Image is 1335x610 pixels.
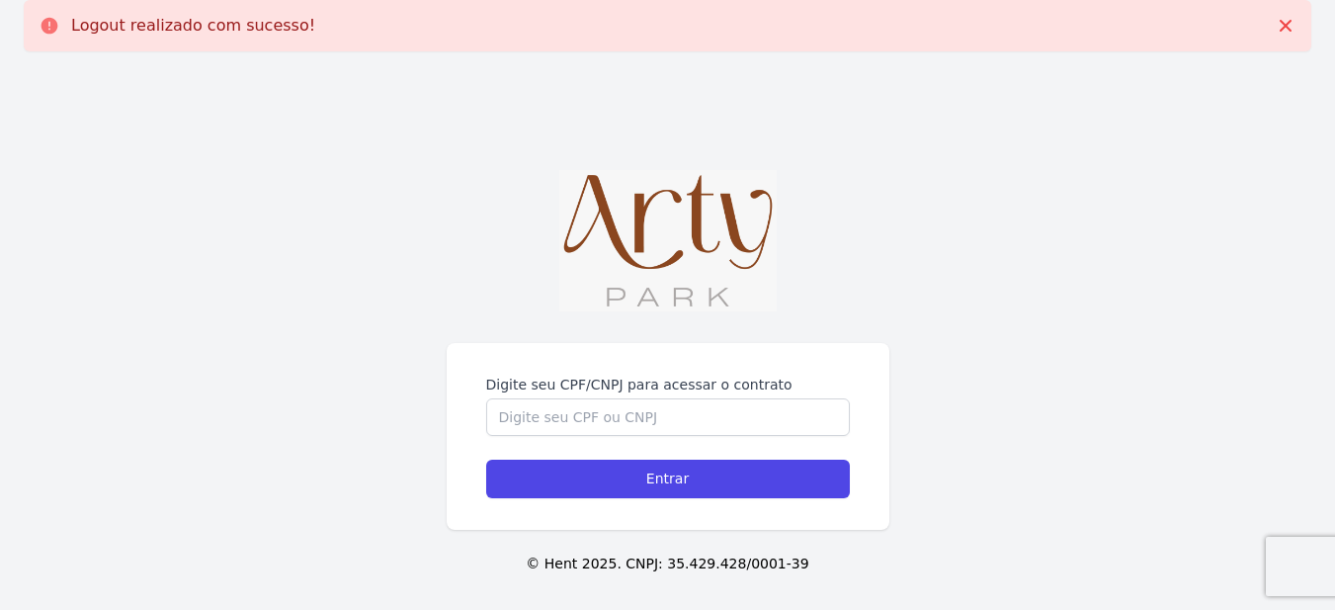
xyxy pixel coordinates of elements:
img: WhatsApp%20Image%202023-11-29%20at%2014.56.31.jpeg [559,170,777,311]
input: Entrar [486,460,850,498]
label: Digite seu CPF/CNPJ para acessar o contrato [486,375,850,394]
p: © Hent 2025. CNPJ: 35.429.428/0001-39 [32,554,1303,574]
input: Digite seu CPF ou CNPJ [486,398,850,436]
p: Logout realizado com sucesso! [71,16,315,36]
